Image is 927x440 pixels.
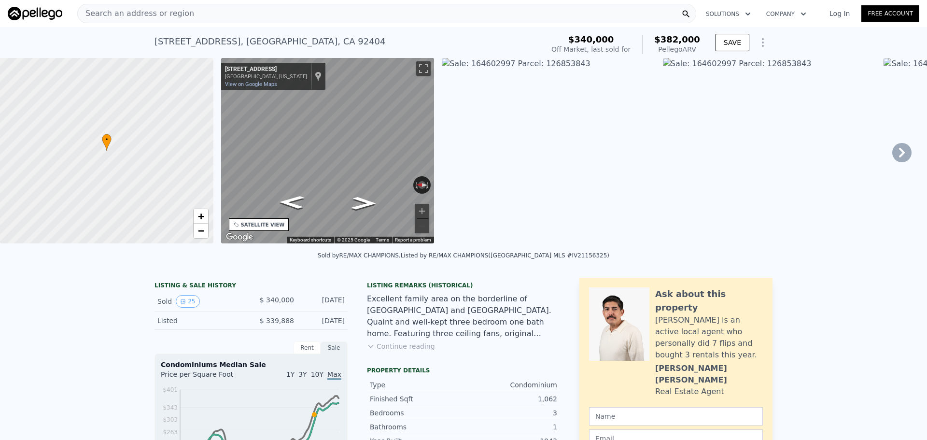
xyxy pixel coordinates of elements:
input: Name [589,407,763,426]
button: Rotate clockwise [426,176,431,194]
div: Condominiums Median Sale [161,360,341,369]
a: Free Account [861,5,919,22]
span: 1Y [286,370,295,378]
div: Street View [221,58,435,243]
div: 1 [463,422,557,432]
a: Report a problem [395,237,431,242]
span: $ 339,888 [260,317,294,325]
img: Sale: 164602997 Parcel: 126853843 [442,58,655,243]
div: Map [221,58,435,243]
div: Bathrooms [370,422,463,432]
div: Property details [367,367,560,374]
button: SAVE [716,34,749,51]
img: Sale: 164602997 Parcel: 126853843 [663,58,876,243]
div: SATELLITE VIEW [241,221,285,228]
div: Type [370,380,463,390]
div: • [102,134,112,151]
tspan: $303 [163,416,178,423]
button: Toggle fullscreen view [416,61,431,76]
div: Ask about this property [655,287,763,314]
span: • [102,135,112,144]
button: Show Options [753,33,772,52]
tspan: $343 [163,404,178,411]
div: LISTING & SALE HISTORY [154,282,348,291]
div: Pellego ARV [654,44,700,54]
div: Price per Square Foot [161,369,251,385]
a: Zoom out [194,224,208,238]
div: [DATE] [302,295,345,308]
span: $340,000 [568,34,614,44]
a: Open this area in Google Maps (opens a new window) [224,231,255,243]
button: Keyboard shortcuts [290,237,331,243]
div: 3 [463,408,557,418]
span: + [197,210,204,222]
button: View historical data [176,295,199,308]
span: Search an address or region [78,8,194,19]
div: [STREET_ADDRESS] [225,66,307,73]
a: Show location on map [315,71,322,82]
a: Log In [818,9,861,18]
div: Real Estate Agent [655,386,724,397]
span: $382,000 [654,34,700,44]
div: Excellent family area on the borderline of [GEOGRAPHIC_DATA] and [GEOGRAPHIC_DATA]. Quaint and we... [367,293,560,340]
div: [GEOGRAPHIC_DATA], [US_STATE] [225,73,307,80]
span: $ 340,000 [260,296,294,304]
div: [DATE] [302,316,345,326]
button: Reset the view [413,181,431,189]
path: Go North, Fairfax Dr [268,193,315,212]
a: View on Google Maps [225,81,277,87]
tspan: $263 [163,429,178,436]
a: Zoom in [194,209,208,224]
div: Listed by RE/MAX CHAMPIONS ([GEOGRAPHIC_DATA] MLS #IV21156325) [401,252,609,259]
span: − [197,225,204,237]
div: [PERSON_NAME] [PERSON_NAME] [655,363,763,386]
img: Pellego [8,7,62,20]
div: Off Market, last sold for [551,44,631,54]
div: Listed [157,316,243,326]
div: Sold by RE/MAX CHAMPIONS . [318,252,401,259]
div: Sale [321,341,348,354]
div: 1,062 [463,394,557,404]
span: 10Y [311,370,323,378]
button: Rotate counterclockwise [413,176,419,194]
button: Continue reading [367,341,435,351]
span: © 2025 Google [337,237,370,242]
div: [PERSON_NAME] is an active local agent who personally did 7 flips and bought 3 rentals this year. [655,314,763,361]
div: Finished Sqft [370,394,463,404]
button: Zoom in [415,204,429,218]
div: Condominium [463,380,557,390]
tspan: $401 [163,386,178,393]
button: Company [758,5,814,23]
path: Go South, Fairfax Dr [341,194,387,213]
span: Max [327,370,341,380]
div: Bedrooms [370,408,463,418]
a: Terms [376,237,389,242]
button: Solutions [698,5,758,23]
div: Listing Remarks (Historical) [367,282,560,289]
button: Zoom out [415,219,429,233]
div: Rent [294,341,321,354]
div: Sold [157,295,243,308]
div: [STREET_ADDRESS] , [GEOGRAPHIC_DATA] , CA 92404 [154,35,386,48]
img: Google [224,231,255,243]
span: 3Y [298,370,307,378]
